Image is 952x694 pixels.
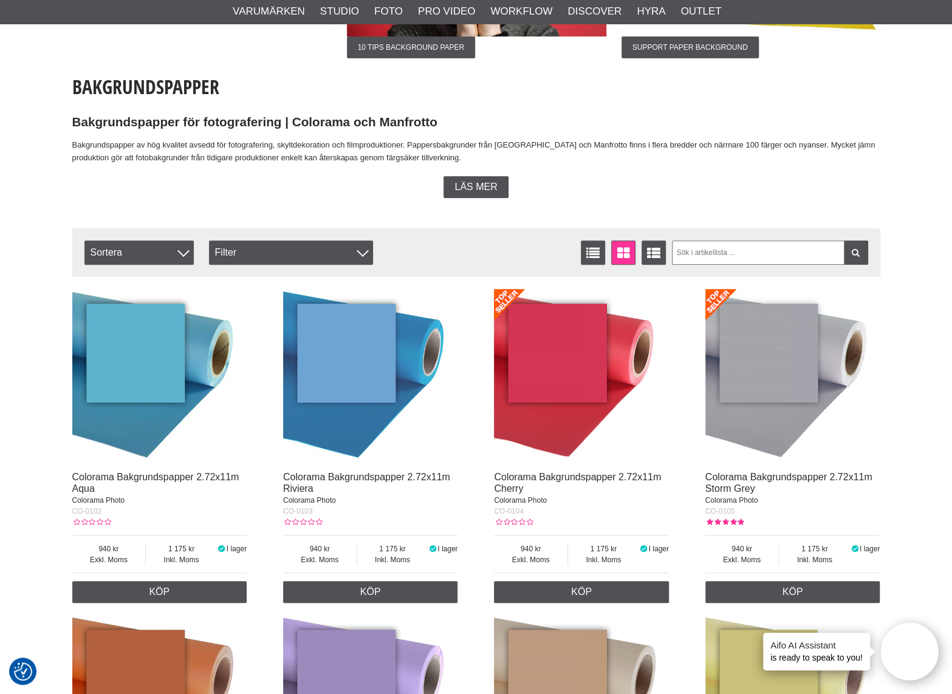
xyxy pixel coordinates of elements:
a: Colorama Bakgrundspapper 2.72x11m Storm Grey [705,472,872,494]
span: Inkl. Moms [146,554,217,565]
a: Pro Video [418,4,475,19]
span: I lager [860,545,880,553]
a: Köp [705,581,880,603]
span: 940 [72,543,146,554]
h4: Aifo AI Assistant [770,639,863,651]
span: Inkl. Moms [568,554,639,565]
a: Outlet [680,4,721,19]
a: Filtrera [844,240,868,265]
i: I lager [428,545,437,553]
span: I lager [437,545,457,553]
span: 940 [283,543,357,554]
span: Support Paper Background [622,36,759,58]
a: Köp [283,581,458,603]
span: Exkl. Moms [72,554,146,565]
span: CO-0104 [494,507,524,515]
span: 940 [494,543,567,554]
a: Workflow [490,4,552,19]
span: 1 175 [568,543,639,554]
div: is ready to speak to you! [763,633,870,670]
div: Kundbetyg: 0 [283,517,322,528]
a: Varumärken [233,4,305,19]
span: 1 175 [779,543,850,554]
span: Exkl. Moms [705,554,779,565]
a: Colorama Bakgrundspapper 2.72x11m Aqua [72,472,239,494]
img: Colorama Bakgrundspapper 2.72x11m Riviera [283,289,458,464]
span: Läs mer [454,182,497,192]
span: Inkl. Moms [357,554,428,565]
a: Köp [494,581,669,603]
div: Filter [209,240,373,265]
a: Colorama Bakgrundspapper 2.72x11m Riviera [283,472,450,494]
a: Utökad listvisning [642,240,666,265]
span: 10 Tips Background Paper [347,36,476,58]
a: Foto [374,4,403,19]
img: Revisit consent button [14,662,32,681]
img: Colorama Bakgrundspapper 2.72x11m Storm Grey [705,289,880,464]
span: CO-0105 [705,507,735,515]
p: Bakgrundspapper av hög kvalitet avsedd för fotografering, skyltdekoration och filmproduktioner. P... [72,139,880,165]
i: I lager [639,545,649,553]
input: Sök i artikellista ... [672,240,868,265]
div: Kundbetyg: 5.00 [705,517,744,528]
span: I lager [227,545,247,553]
span: 1 175 [357,543,428,554]
a: Discover [567,4,622,19]
img: Colorama Bakgrundspapper 2.72x11m Cherry [494,289,669,464]
a: Studio [320,4,359,19]
div: Kundbetyg: 0 [494,517,533,528]
span: Exkl. Moms [494,554,567,565]
a: Köp [72,581,247,603]
a: Hyra [637,4,665,19]
span: CO-0103 [283,507,313,515]
span: 1 175 [146,543,217,554]
a: Listvisning [581,240,605,265]
span: 940 [705,543,779,554]
span: Colorama Photo [283,496,336,505]
a: Colorama Bakgrundspapper 2.72x11m Cherry [494,472,661,494]
h1: Bakgrundspapper [72,73,880,100]
span: Sortera [84,240,194,265]
a: Fönstervisning [611,240,635,265]
span: Inkl. Moms [779,554,850,565]
span: CO-0102 [72,507,102,515]
button: Samtyckesinställningar [14,661,32,682]
span: Colorama Photo [72,496,125,505]
span: I lager [648,545,668,553]
i: I lager [850,545,860,553]
h2: Bakgrundspapper för fotografering | Colorama och Manfrotto [72,114,880,131]
i: I lager [217,545,227,553]
span: Colorama Photo [705,496,758,505]
div: Kundbetyg: 0 [72,517,111,528]
span: Exkl. Moms [283,554,357,565]
span: Colorama Photo [494,496,547,505]
img: Colorama Bakgrundspapper 2.72x11m Aqua [72,289,247,464]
